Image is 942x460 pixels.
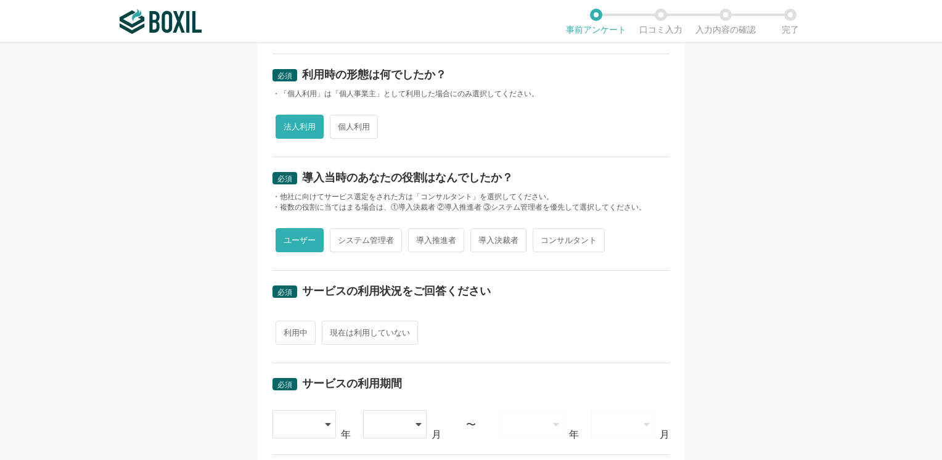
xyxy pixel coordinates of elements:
span: コンサルタント [533,228,605,252]
div: ・「個人利用」は「個人事業主」として利用した場合にのみ選択してください。 [272,89,670,99]
div: 月 [432,430,441,440]
span: 必須 [277,380,292,389]
span: 必須 [277,72,292,80]
div: 利用時の形態は何でしたか？ [302,69,446,80]
div: 〜 [466,420,476,430]
div: 年 [341,430,351,440]
div: ・複数の役割に当てはまる場合は、①導入決裁者 ②導入推進者 ③システム管理者を優先して選択してください。 [272,202,670,213]
span: システム管理者 [330,228,402,252]
img: ボクシルSaaS_ロゴ [120,9,202,34]
span: 導入推進者 [408,228,464,252]
span: 法人利用 [276,115,324,139]
div: 月 [660,430,670,440]
span: 必須 [277,288,292,297]
span: 現在は利用していない [322,321,418,345]
span: 個人利用 [330,115,378,139]
span: 導入決裁者 [470,228,526,252]
div: 年 [569,430,579,440]
li: 完了 [758,9,822,35]
li: 入力内容の確認 [693,9,758,35]
li: 事前アンケート [563,9,628,35]
div: 導入当時のあなたの役割はなんでしたか？ [302,172,513,183]
span: 利用中 [276,321,316,345]
span: 必須 [277,175,292,183]
span: ユーザー [276,228,324,252]
div: ・他社に向けてサービス選定をされた方は「コンサルタント」を選択してください。 [272,192,670,202]
li: 口コミ入力 [628,9,693,35]
div: サービスの利用期間 [302,378,402,389]
div: サービスの利用状況をご回答ください [302,285,491,297]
